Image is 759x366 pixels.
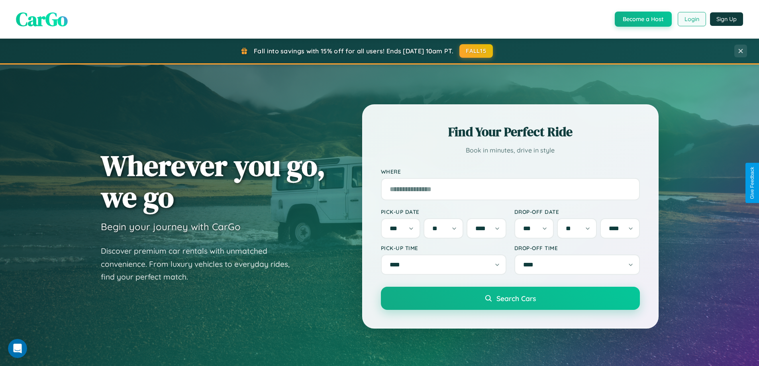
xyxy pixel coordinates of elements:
span: CarGo [16,6,68,32]
label: Pick-up Time [381,245,506,251]
span: Fall into savings with 15% off for all users! Ends [DATE] 10am PT. [254,47,453,55]
label: Drop-off Date [514,208,640,215]
h2: Find Your Perfect Ride [381,123,640,141]
iframe: Intercom live chat [8,339,27,358]
button: FALL15 [459,44,493,58]
div: Give Feedback [749,167,755,199]
label: Drop-off Time [514,245,640,251]
button: Search Cars [381,287,640,310]
button: Login [678,12,706,26]
h3: Begin your journey with CarGo [101,221,241,233]
p: Discover premium car rentals with unmatched convenience. From luxury vehicles to everyday rides, ... [101,245,300,284]
label: Pick-up Date [381,208,506,215]
button: Sign Up [710,12,743,26]
span: Search Cars [496,294,536,303]
h1: Wherever you go, we go [101,150,326,213]
button: Become a Host [615,12,672,27]
p: Book in minutes, drive in style [381,145,640,156]
label: Where [381,168,640,175]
